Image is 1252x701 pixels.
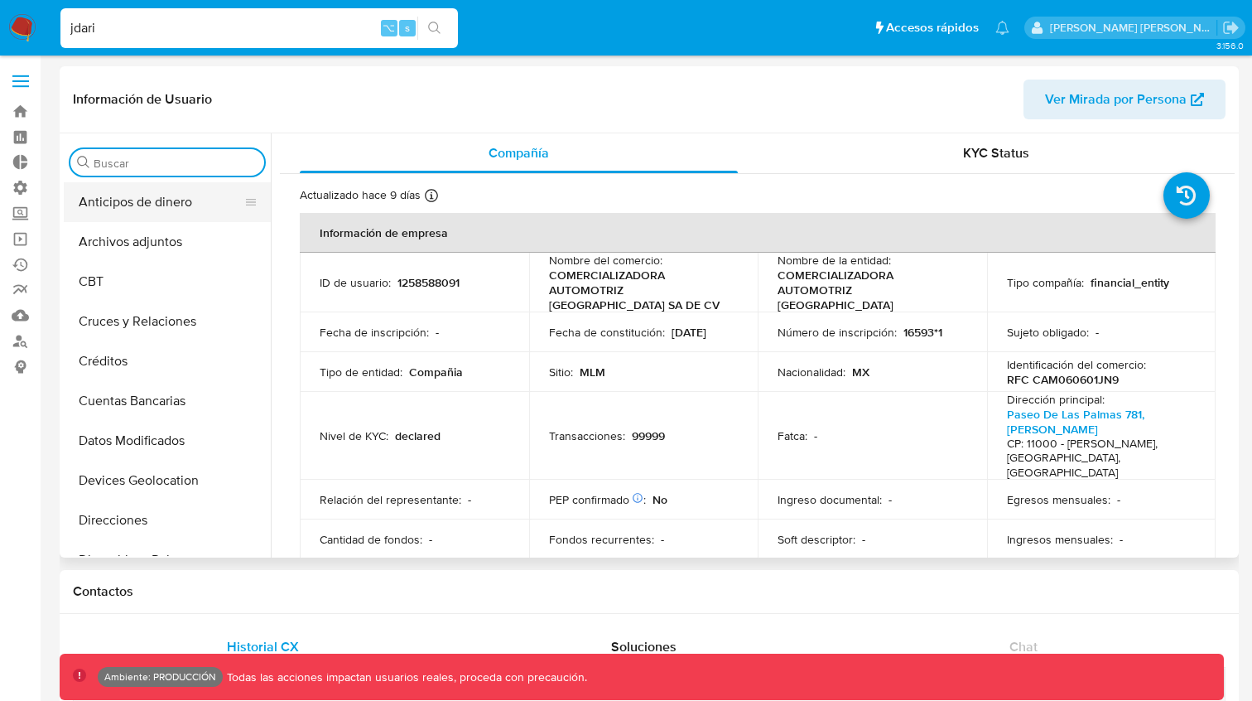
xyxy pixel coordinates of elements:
[778,253,891,268] p: Nombre de la entidad :
[64,540,271,580] button: Dispositivos Point
[1007,357,1146,372] p: Identificación del comercio :
[227,637,299,656] span: Historial CX
[1007,275,1084,290] p: Tipo compañía :
[1007,392,1105,407] p: Dirección principal :
[73,583,1226,600] h1: Contactos
[1222,19,1240,36] a: Salir
[632,428,665,443] p: 99999
[320,492,461,507] p: Relación del representante :
[1117,492,1120,507] p: -
[73,91,212,108] h1: Información de Usuario
[1007,325,1089,340] p: Sujeto obligado :
[1091,275,1169,290] p: financial_entity
[104,674,216,680] p: Ambiente: PRODUCCIÓN
[903,325,942,340] p: 16593*1
[661,532,664,547] p: -
[417,17,451,40] button: search-icon
[468,492,471,507] p: -
[814,428,817,443] p: -
[1007,406,1144,438] a: Paseo De Las Palmas 781, [PERSON_NAME]
[300,213,1216,253] th: Información de empresa
[1007,532,1113,547] p: Ingresos mensuales :
[429,532,432,547] p: -
[64,341,271,381] button: Créditos
[77,156,90,169] button: Buscar
[1007,372,1119,387] p: RFC CAM060601JN9
[1009,637,1038,656] span: Chat
[778,492,882,507] p: Ingreso documental :
[611,637,677,656] span: Soluciones
[580,365,605,380] p: MLM
[549,532,654,547] p: Fondos recurrentes :
[549,325,665,340] p: Fecha de constitución :
[672,325,706,340] p: [DATE]
[64,182,258,222] button: Anticipos de dinero
[652,492,667,507] p: No
[852,365,869,380] p: MX
[320,532,422,547] p: Cantidad de fondos :
[64,421,271,461] button: Datos Modificados
[64,222,271,262] button: Archivos adjuntos
[886,19,979,36] span: Accesos rápidos
[549,428,625,443] p: Transacciones :
[64,381,271,421] button: Cuentas Bancarias
[888,492,892,507] p: -
[405,20,410,36] span: s
[409,365,463,380] p: Compañia
[549,365,573,380] p: Sitio :
[778,325,897,340] p: Número de inscripción :
[1007,492,1110,507] p: Egresos mensuales :
[320,365,402,380] p: Tipo de entidad :
[94,156,258,171] input: Buscar
[778,532,855,547] p: Soft descriptor :
[320,275,391,290] p: ID de usuario :
[1007,437,1190,481] h4: CP: 11000 - [PERSON_NAME], [GEOGRAPHIC_DATA], [GEOGRAPHIC_DATA]
[778,268,961,312] p: COMERCIALIZADORA AUTOMOTRIZ [GEOGRAPHIC_DATA]
[300,187,421,203] p: Actualizado hace 9 días
[436,325,439,340] p: -
[1045,80,1187,119] span: Ver Mirada por Persona
[778,365,845,380] p: Nacionalidad :
[1023,80,1226,119] button: Ver Mirada por Persona
[64,302,271,341] button: Cruces y Relaciones
[963,143,1029,162] span: KYC Status
[64,461,271,500] button: Devices Geolocation
[1120,532,1123,547] p: -
[1095,325,1099,340] p: -
[223,670,587,685] p: Todas las acciones impactan usuarios reales, proceda con precaución.
[995,21,1009,35] a: Notificaciones
[64,262,271,302] button: CBT
[395,428,441,443] p: declared
[60,17,458,39] input: Buscar usuario o caso...
[778,428,807,443] p: Fatca :
[549,492,646,507] p: PEP confirmado :
[489,143,549,162] span: Compañía
[383,20,395,36] span: ⌥
[320,325,429,340] p: Fecha de inscripción :
[862,532,865,547] p: -
[549,253,662,268] p: Nombre del comercio :
[397,275,460,290] p: 1258588091
[549,268,732,312] p: COMERCIALIZADORA AUTOMOTRIZ [GEOGRAPHIC_DATA] SA DE CV
[64,500,271,540] button: Direcciones
[320,428,388,443] p: Nivel de KYC :
[1050,20,1217,36] p: carolina.romo@mercadolibre.com.co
